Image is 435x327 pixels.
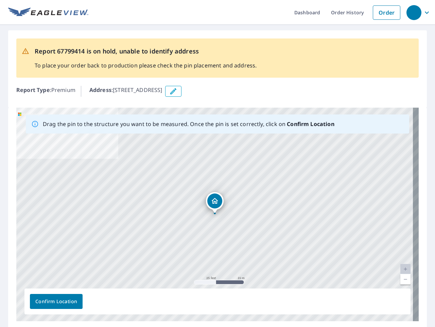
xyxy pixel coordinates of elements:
span: Confirm Location [35,297,77,306]
p: : Premium [16,86,75,97]
p: Drag the pin to the structure you want to be measured. Once the pin is set correctly, click on [43,120,334,128]
p: To place your order back to production please check the pin placement and address. [35,61,257,69]
a: Current Level 20, Zoom In Disabled [400,264,411,274]
img: EV Logo [8,7,88,18]
a: Order [373,5,400,20]
a: Current Level 20, Zoom Out [400,274,411,284]
button: Confirm Location [30,294,83,309]
b: Confirm Location [287,120,334,128]
b: Report Type [16,86,50,94]
p: Report 67799414 is on hold, unable to identify address [35,47,257,56]
b: Address [89,86,111,94]
div: Dropped pin, building 1, Residential property, 521 N 11th St Guthrie, OK 73044 [206,192,224,213]
p: : [STREET_ADDRESS] [89,86,162,97]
